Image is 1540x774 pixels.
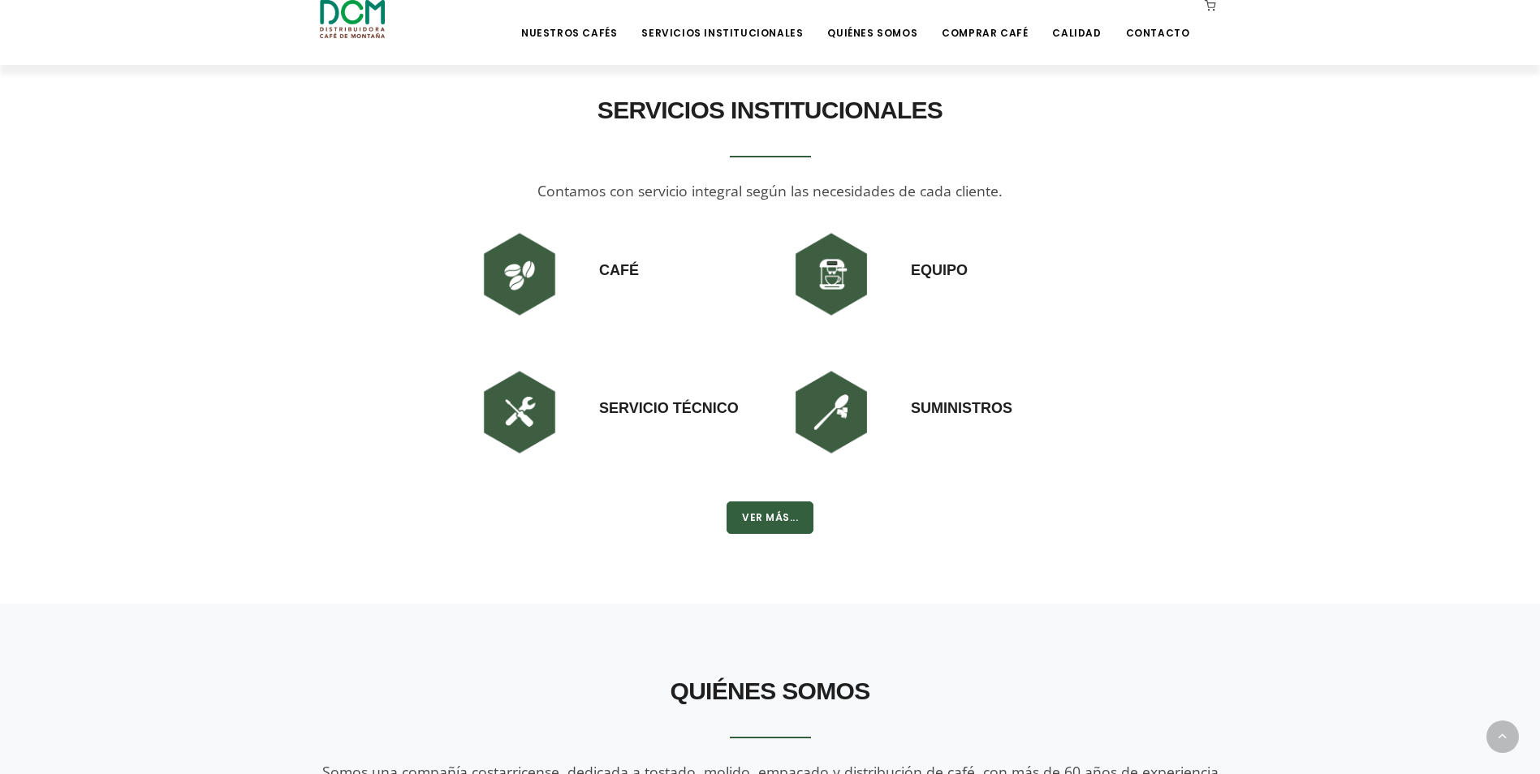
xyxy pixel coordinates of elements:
h3: Suministros [911,363,1012,419]
img: DCM-WEB-HOME-ICONOS-240X240-02.png [783,226,880,323]
a: Servicios Institucionales [632,2,813,40]
a: Quiénes Somos [817,2,927,40]
h2: Quiénes Somos [320,669,1221,714]
a: Calidad [1042,2,1111,40]
span: Contamos con servicio integral según las necesidades de cada cliente. [537,181,1003,200]
h3: Café [599,226,639,281]
a: Ver Más... [727,511,813,527]
h3: Servicio Técnico [599,363,739,419]
a: Contacto [1116,2,1200,40]
h2: SERVICIOS INSTITUCIONALES [471,88,1070,133]
img: DCM-WEB-HOME-ICONOS-240X240-03.png [471,363,568,461]
img: DCM-WEB-HOME-ICONOS-240X240-01.png [471,226,568,323]
h3: Equipo [911,226,968,281]
button: Ver Más... [727,501,813,534]
a: Comprar Café [932,2,1037,40]
img: DCM-WEB-HOME-ICONOS-240X240-04.png [783,363,880,461]
a: Nuestros Cafés [511,2,627,40]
